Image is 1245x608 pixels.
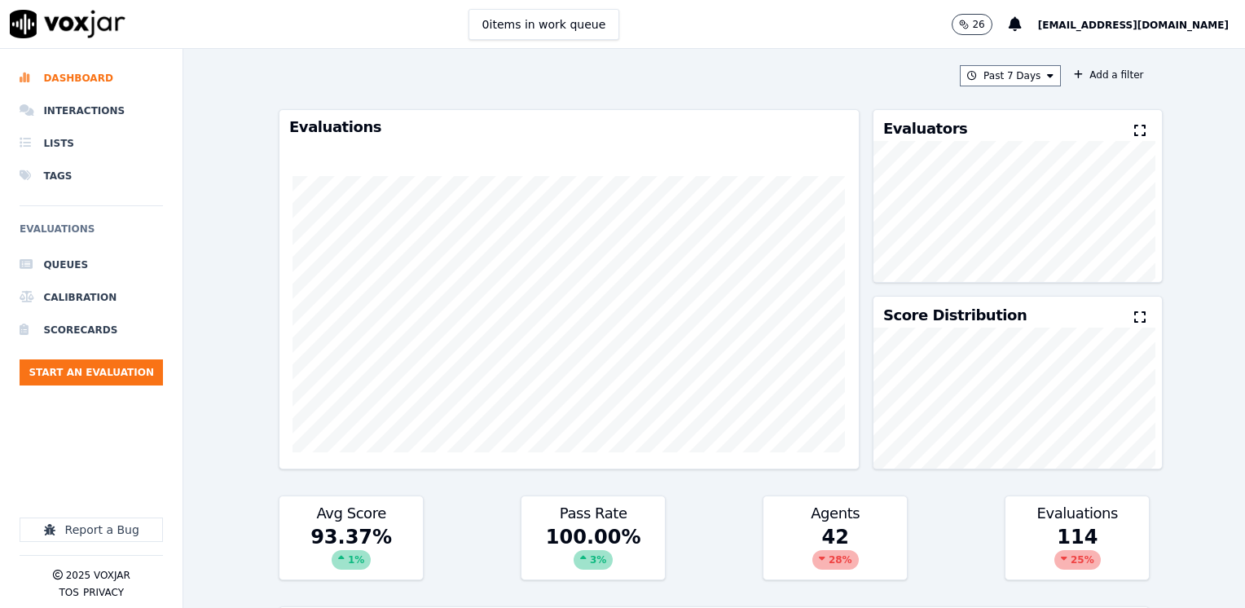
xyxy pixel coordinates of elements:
[20,219,163,249] h6: Evaluations
[883,121,967,136] h3: Evaluators
[1054,550,1101,570] div: 25 %
[763,524,907,579] div: 42
[1067,65,1150,85] button: Add a filter
[289,506,413,521] h3: Avg Score
[1005,524,1149,579] div: 114
[20,249,163,281] a: Queues
[66,569,130,582] p: 2025 Voxjar
[812,550,859,570] div: 28 %
[10,10,125,38] img: voxjar logo
[960,65,1061,86] button: Past 7 Days
[883,308,1027,323] h3: Score Distribution
[332,550,371,570] div: 1 %
[20,95,163,127] a: Interactions
[1038,20,1229,31] span: [EMAIL_ADDRESS][DOMAIN_NAME]
[952,14,1008,35] button: 26
[20,127,163,160] a: Lists
[972,18,984,31] p: 26
[20,518,163,542] button: Report a Bug
[20,314,163,346] a: Scorecards
[279,524,423,579] div: 93.37 %
[20,281,163,314] a: Calibration
[20,62,163,95] a: Dashboard
[1038,15,1245,34] button: [EMAIL_ADDRESS][DOMAIN_NAME]
[952,14,992,35] button: 26
[20,359,163,386] button: Start an Evaluation
[289,120,849,134] h3: Evaluations
[531,506,655,521] h3: Pass Rate
[574,550,613,570] div: 3 %
[59,586,78,599] button: TOS
[469,9,620,40] button: 0items in work queue
[521,524,665,579] div: 100.00 %
[83,586,124,599] button: Privacy
[773,506,897,521] h3: Agents
[1015,506,1139,521] h3: Evaluations
[20,160,163,192] a: Tags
